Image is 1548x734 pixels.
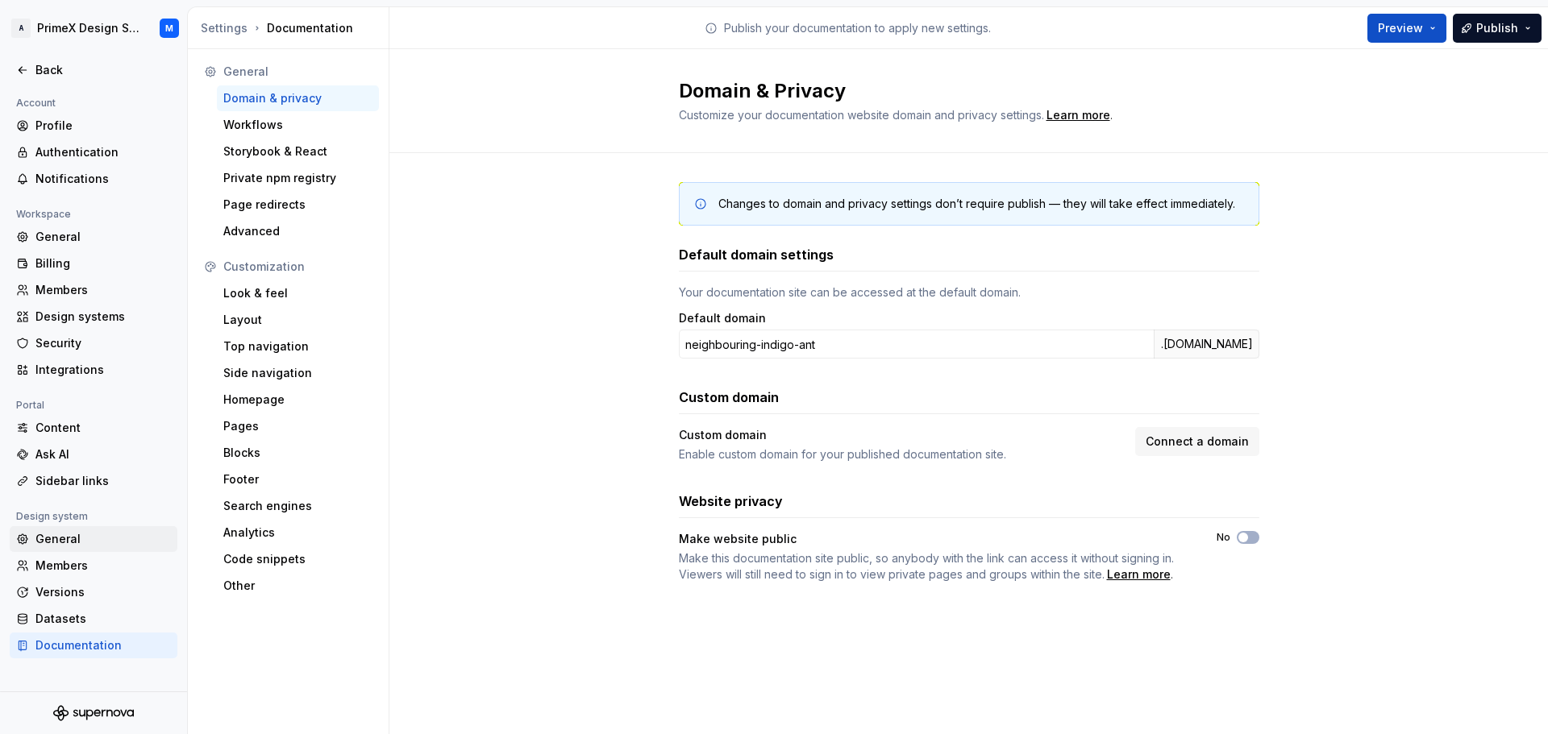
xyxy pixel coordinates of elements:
a: Sidebar links [10,468,177,494]
a: Integrations [10,357,177,383]
div: Documentation [201,20,382,36]
div: Design systems [35,309,171,325]
a: Top navigation [217,334,379,359]
h3: Website privacy [679,491,783,511]
button: Publish [1453,14,1542,43]
a: Profile [10,113,177,139]
div: Customization [223,259,372,275]
a: Billing [10,251,177,276]
a: Notifications [10,166,177,192]
div: Versions [35,584,171,600]
div: Code snippets [223,551,372,567]
a: Datasets [10,606,177,632]
a: Security [10,330,177,356]
div: Look & feel [223,285,372,301]
div: Profile [35,118,171,134]
button: Settings [201,20,248,36]
div: Pages [223,418,372,434]
span: . [1044,110,1113,122]
a: Layout [217,307,379,333]
div: Changes to domain and privacy settings don’t require publish — they will take effect immediately. [718,196,1235,212]
a: Back [10,57,177,83]
a: Members [10,553,177,578]
div: Domain & privacy [223,90,372,106]
a: Storybook & React [217,139,379,164]
div: Custom domain [679,427,767,443]
a: Domain & privacy [217,85,379,111]
a: Blocks [217,440,379,466]
div: A [11,19,31,38]
a: Learn more [1047,107,1110,123]
div: Members [35,282,171,298]
a: Analytics [217,520,379,545]
div: Documentation [35,637,171,653]
div: Workflows [223,117,372,133]
a: General [10,526,177,552]
div: Billing [35,255,171,272]
h2: Domain & Privacy [679,78,1240,104]
h3: Default domain settings [679,245,834,264]
a: Authentication [10,139,177,165]
div: Footer [223,471,372,487]
div: Ask AI [35,446,171,462]
div: Top navigation [223,338,372,355]
a: Versions [10,579,177,605]
span: Make this documentation site public, so anybody with the link can access it without signing in. V... [679,551,1174,581]
a: Ask AI [10,442,177,467]
div: Portal [10,396,51,415]
div: Storybook & React [223,143,372,160]
a: Code snippets [217,546,379,572]
button: APrimeX Design SystemM [3,10,184,46]
a: Footer [217,467,379,492]
div: Content [35,420,171,436]
button: Preview [1367,14,1446,43]
div: Integrations [35,362,171,378]
h3: Custom domain [679,388,779,407]
div: Workspace [10,205,77,224]
a: Documentation [10,632,177,658]
div: Security [35,335,171,351]
div: Enable custom domain for your published documentation site. [679,446,1126,462]
a: Content [10,415,177,441]
span: Publish [1476,20,1518,36]
div: General [223,64,372,80]
div: General [35,229,171,245]
span: Preview [1378,20,1423,36]
div: Back [35,62,171,78]
div: Side navigation [223,365,372,381]
a: Other [217,573,379,599]
a: General [10,224,177,250]
div: PrimeX Design System [37,20,140,36]
div: Members [35,558,171,574]
a: Members [10,277,177,303]
span: . [679,550,1188,583]
a: Private npm registry [217,165,379,191]
div: Authentication [35,144,171,160]
svg: Supernova Logo [53,705,134,721]
div: General [35,531,171,547]
div: Account [10,93,62,113]
div: Layout [223,312,372,328]
span: Customize your documentation website domain and privacy settings. [679,108,1044,122]
a: Design systems [10,304,177,330]
a: Page redirects [217,192,379,218]
div: .[DOMAIN_NAME] [1154,330,1259,359]
p: Publish your documentation to apply new settings. [724,20,991,36]
div: Your documentation site can be accessed at the default domain. [679,284,1259,301]
span: Connect a domain [1146,433,1249,450]
div: Sidebar links [35,473,171,489]
div: Analytics [223,525,372,541]
div: Design system [10,507,94,526]
a: Search engines [217,493,379,519]
div: Notifications [35,171,171,187]
div: Datasets [35,611,171,627]
a: Look & feel [217,280,379,306]
label: No [1217,531,1230,544]
div: Homepage [223,392,372,408]
a: Side navigation [217,360,379,386]
div: Learn more [1107,566,1171,583]
div: Other [223,578,372,594]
